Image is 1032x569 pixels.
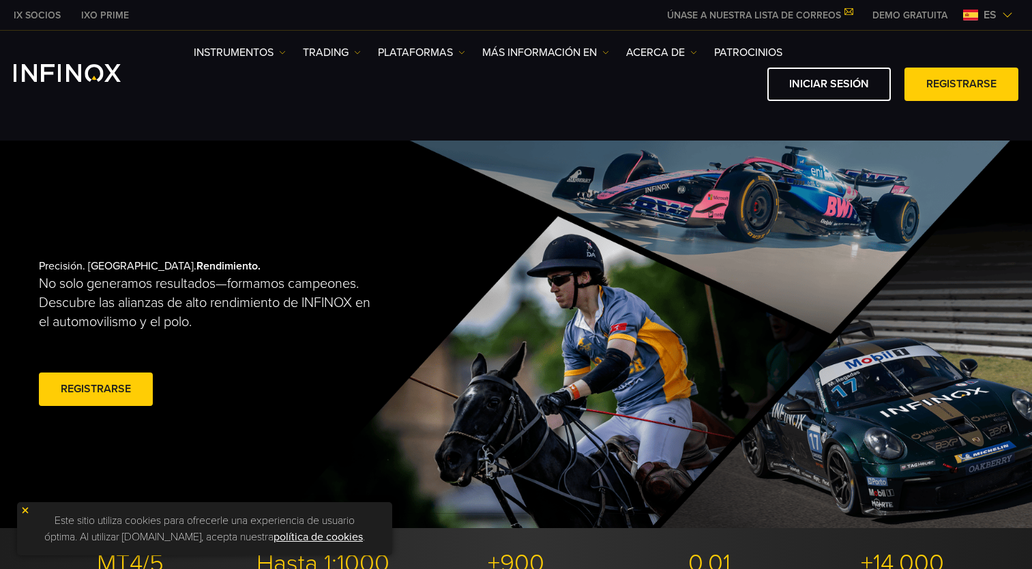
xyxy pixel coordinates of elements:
[274,530,363,544] a: política de cookies
[194,44,286,61] a: Instrumentos
[39,274,383,332] p: No solo generamos resultados—formamos campeones. Descubre las alianzas de alto rendimiento de INF...
[482,44,609,61] a: Más información en
[39,237,469,431] div: Precisión. [GEOGRAPHIC_DATA].
[767,68,891,101] a: Iniciar sesión
[24,509,385,549] p: Este sitio utiliza cookies para ofrecerle una experiencia de usuario óptima. Al utilizar [DOMAIN_...
[3,8,71,23] a: INFINOX
[378,44,465,61] a: PLATAFORMAS
[714,44,782,61] a: Patrocinios
[39,373,153,406] a: Registrarse
[657,10,862,21] a: ÚNASE A NUESTRA LISTA DE CORREOS
[626,44,697,61] a: ACERCA DE
[978,7,1002,23] span: es
[20,506,30,515] img: yellow close icon
[862,8,958,23] a: INFINOX MENU
[14,64,153,82] a: INFINOX Logo
[904,68,1018,101] a: Registrarse
[196,259,261,273] strong: Rendimiento.
[303,44,361,61] a: TRADING
[71,8,139,23] a: INFINOX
